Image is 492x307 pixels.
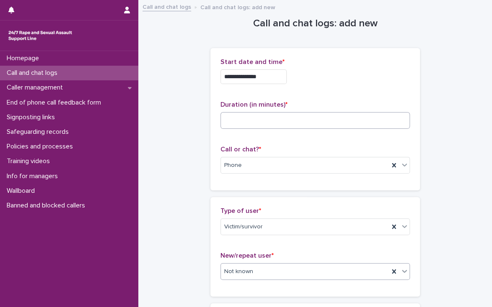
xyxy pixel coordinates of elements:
p: Safeguarding records [3,128,75,136]
p: Training videos [3,157,57,165]
p: Call and chat logs [3,69,64,77]
span: Duration (in minutes) [220,101,287,108]
span: Not known [224,267,253,276]
p: Policies and processes [3,143,80,151]
h1: Call and chat logs: add new [210,18,420,30]
p: End of phone call feedback form [3,99,108,107]
span: Start date and time [220,59,285,65]
p: Signposting links [3,113,62,121]
span: Victim/survivor [224,223,263,231]
p: Banned and blocked callers [3,202,92,210]
span: Phone [224,161,242,170]
p: Wallboard [3,187,41,195]
span: New/repeat user [220,252,274,259]
span: Call or chat? [220,146,261,153]
a: Call and chat logs [142,2,191,11]
p: Caller management [3,84,70,92]
p: Call and chat logs: add new [200,2,275,11]
img: rhQMoQhaT3yELyF149Cw [7,27,74,44]
p: Homepage [3,54,46,62]
span: Type of user [220,207,261,214]
p: Info for managers [3,172,65,180]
